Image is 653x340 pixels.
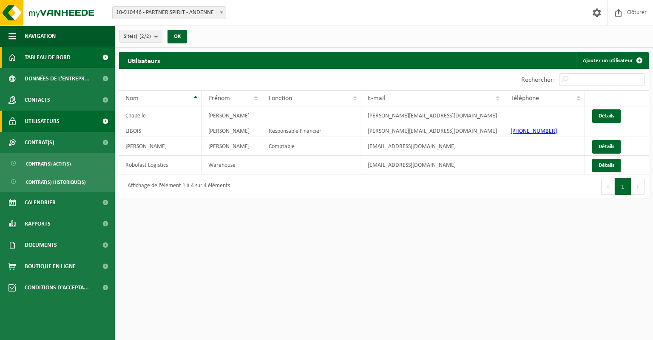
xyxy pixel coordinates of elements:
td: [EMAIL_ADDRESS][DOMAIN_NAME] [361,156,504,174]
td: [PERSON_NAME] [202,137,262,156]
count: (2/2) [139,34,151,39]
span: Rapports [25,213,51,234]
span: Prénom [208,95,230,102]
span: Données de l'entrepr... [25,68,90,89]
td: [EMAIL_ADDRESS][DOMAIN_NAME] [361,137,504,156]
a: Détails [592,109,621,123]
button: 1 [615,178,631,195]
a: Ajouter un utilisateur [576,52,648,69]
span: Documents [25,234,57,256]
a: Détails [592,140,621,154]
span: Site(s) [124,30,151,43]
td: LIBOIS [119,125,202,137]
span: Contrat(s) [25,132,54,153]
td: Warehouse [202,156,262,174]
a: [PHONE_NUMBER] [511,128,557,134]
span: Contrat(s) historique(s) [26,174,86,190]
span: 10-910446 - PARTNER SPIRIT - ANDENNE [113,7,226,19]
td: Responsable Financier [262,125,362,137]
td: Chapelle [119,106,202,125]
td: [PERSON_NAME][EMAIL_ADDRESS][DOMAIN_NAME] [361,125,504,137]
label: Rechercher: [521,77,555,83]
span: E-mail [368,95,386,102]
span: Conditions d'accepta... [25,277,89,298]
button: Site(s)(2/2) [119,30,162,43]
span: Fonction [269,95,292,102]
button: Next [631,178,644,195]
span: Calendrier [25,192,56,213]
button: Previous [601,178,615,195]
span: Navigation [25,26,56,47]
span: Contacts [25,89,50,111]
div: Affichage de l'élément 1 à 4 sur 4 éléments [123,179,230,194]
span: Téléphone [511,95,539,102]
button: OK [168,30,187,43]
span: Nom [125,95,139,102]
a: Contrat(s) historique(s) [2,174,113,190]
a: Contrat(s) actif(s) [2,155,113,171]
td: [PERSON_NAME] [202,125,262,137]
td: Robofast Logistics [119,156,202,174]
td: [PERSON_NAME] [119,137,202,156]
span: Contrat(s) actif(s) [26,156,71,172]
span: Tableau de bord [25,47,71,68]
td: [PERSON_NAME] [202,106,262,125]
td: Comptable [262,137,362,156]
span: Utilisateurs [25,111,60,132]
td: [PERSON_NAME][EMAIL_ADDRESS][DOMAIN_NAME] [361,106,504,125]
a: Détails [592,159,621,172]
span: Boutique en ligne [25,256,76,277]
span: 10-910446 - PARTNER SPIRIT - ANDENNE [112,6,226,19]
h2: Utilisateurs [119,52,168,69]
